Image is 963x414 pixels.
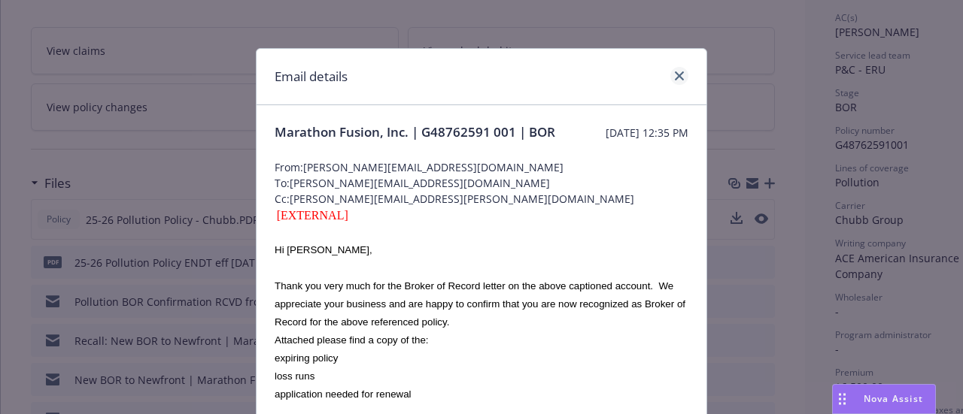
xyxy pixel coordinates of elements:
[864,392,923,405] span: Nova Assist
[832,384,936,414] button: Nova Assist
[833,385,852,413] div: Drag to move
[275,388,412,400] span: application needed for renewal
[275,191,688,207] span: Cc: [PERSON_NAME][EMAIL_ADDRESS][PERSON_NAME][DOMAIN_NAME]
[275,334,429,346] span: Attached please find a copy of the:
[275,370,314,382] span: loss runs
[275,352,338,364] span: expiring policy
[275,207,688,225] div: [EXTERNAL]
[275,244,372,255] span: Hi [PERSON_NAME],
[275,280,685,328] span: Thank you very much for the Broker of Record letter on the above captioned account. We appreciate...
